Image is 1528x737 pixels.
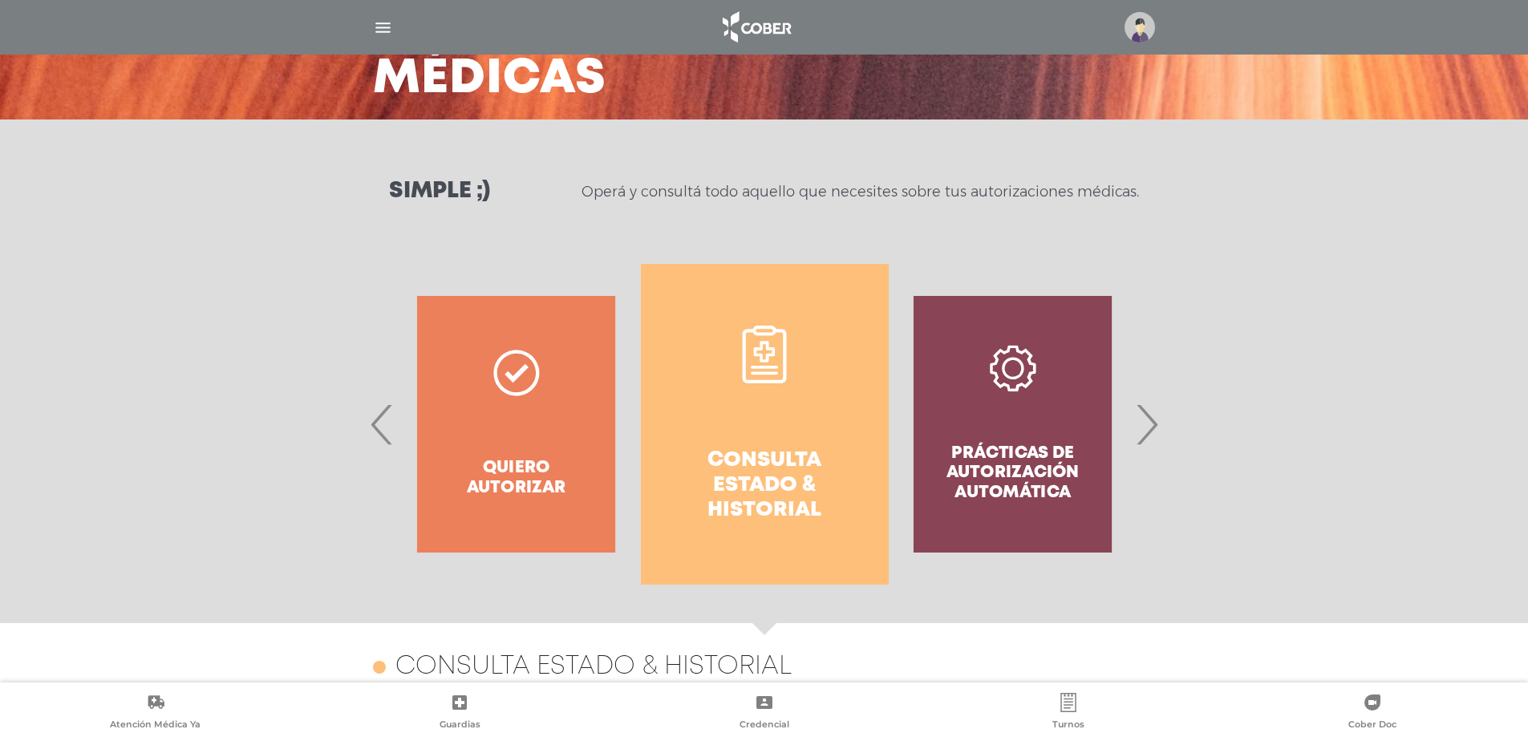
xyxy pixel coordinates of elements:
a: Turnos [916,693,1220,734]
h3: Autorizaciones médicas [373,17,824,100]
span: Turnos [1052,719,1084,733]
a: Cober Doc [1221,693,1525,734]
h4: Consulta estado & historial [670,448,860,524]
img: profile-placeholder.svg [1125,12,1155,43]
span: Next [1131,381,1162,468]
a: Credencial [612,693,916,734]
span: Cober Doc [1348,719,1396,733]
a: Guardias [307,693,611,734]
span: Atención Médica Ya [110,719,201,733]
img: logo_cober_home-white.png [714,8,798,47]
h3: Simple ;) [389,180,490,203]
span: Guardias [440,719,480,733]
span: Previous [367,381,398,468]
span: Credencial [740,719,789,733]
a: Atención Médica Ya [3,693,307,734]
h4: Consulta estado & historial [395,652,792,682]
a: Consulta estado & historial [641,264,889,585]
img: Cober_menu-lines-white.svg [373,18,393,38]
p: Operá y consultá todo aquello que necesites sobre tus autorizaciones médicas. [582,182,1139,201]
